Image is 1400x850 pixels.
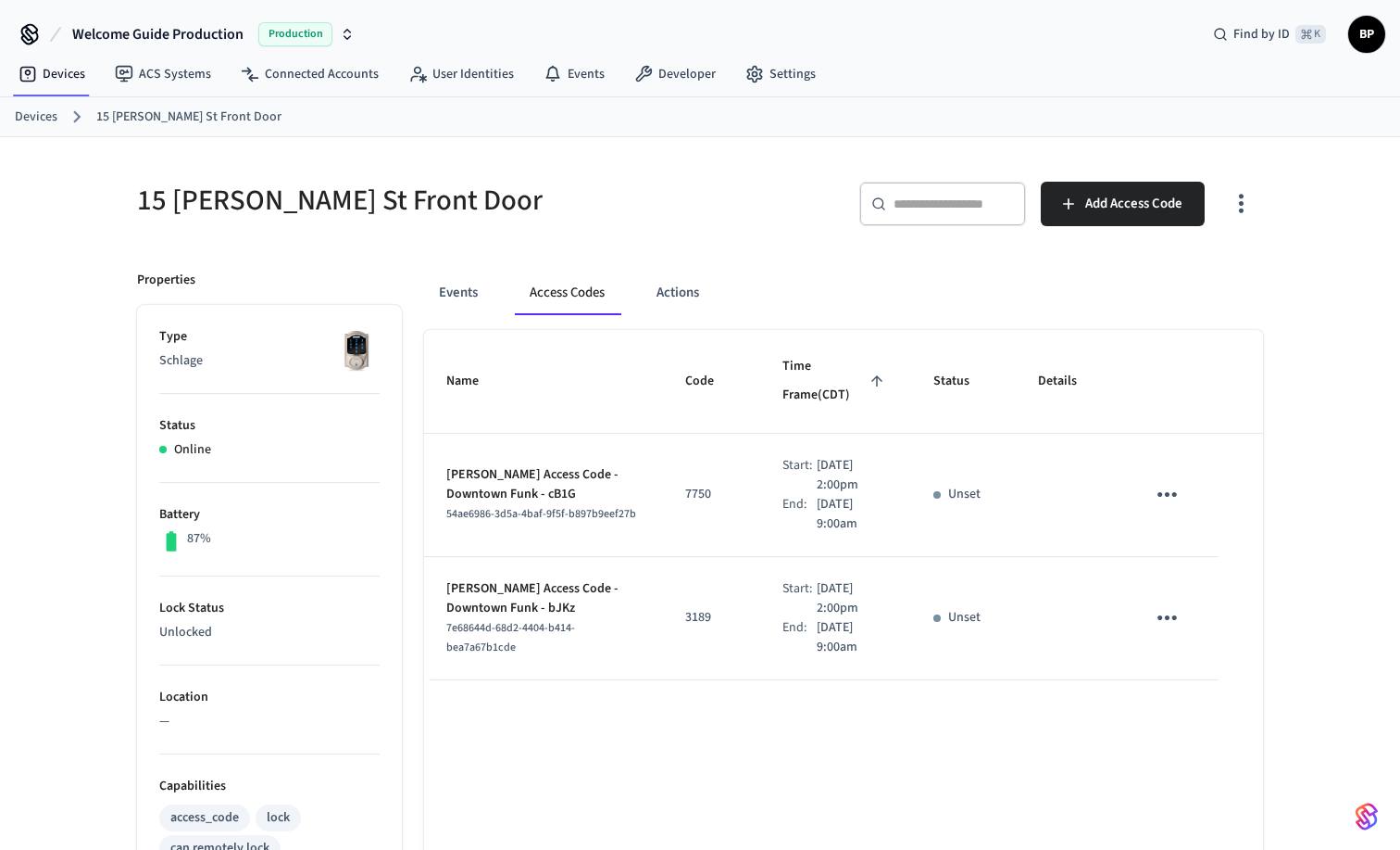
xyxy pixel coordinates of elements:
[159,712,380,731] p: —
[1356,802,1378,831] img: SeamLogoGradient.69752ec5.svg
[948,485,981,504] p: Unset
[1041,182,1205,226] button: Add Access Code
[15,108,57,127] a: Devices
[170,808,239,828] div: access_code
[685,367,738,396] span: Code
[1233,25,1290,44] span: Find by ID
[174,440,211,460] p: Online
[817,495,888,534] p: [DATE] 9:00am
[258,22,332,46] span: Production
[72,23,244,45] span: Welcome Guide Production
[446,579,641,618] p: [PERSON_NAME] Access Code - Downtown Funk - bJKz
[619,57,731,91] a: Developer
[159,688,380,707] p: Location
[1198,18,1341,51] div: Find by ID⌘ K
[782,618,818,657] div: End:
[817,579,889,618] p: [DATE] 2:00pm
[4,57,100,91] a: Devices
[394,57,529,91] a: User Identities
[1350,18,1383,51] span: BP
[137,271,195,290] p: Properties
[333,327,380,374] img: Schlage Sense Smart Deadbolt with Camelot Trim, Front
[159,416,380,436] p: Status
[100,57,226,91] a: ACS Systems
[424,271,493,315] button: Events
[159,351,380,371] p: Schlage
[267,808,290,828] div: lock
[226,57,394,91] a: Connected Accounts
[187,529,211,549] p: 87%
[731,57,831,91] a: Settings
[529,57,619,91] a: Events
[933,367,994,396] span: Status
[782,456,817,495] div: Start:
[685,485,738,504] p: 7750
[159,599,380,618] p: Lock Status
[137,182,689,220] h5: 15 [PERSON_NAME] St Front Door
[159,505,380,525] p: Battery
[1038,367,1101,396] span: Details
[685,608,738,628] p: 3189
[1085,192,1182,216] span: Add Access Code
[446,465,641,504] p: [PERSON_NAME] Access Code - Downtown Funk - cB1G
[817,618,888,657] p: [DATE] 9:00am
[446,506,636,522] span: 54ae6986-3d5a-4baf-9f5f-b897b9eef27b
[817,456,889,495] p: [DATE] 2:00pm
[782,352,889,411] span: Time Frame(CDT)
[159,777,380,796] p: Capabilities
[782,495,818,534] div: End:
[515,271,619,315] button: Access Codes
[446,620,575,655] span: 7e68644d-68d2-4404-b414-bea7a67b1cde
[948,608,981,628] p: Unset
[1348,16,1385,53] button: BP
[424,330,1263,680] table: sticky table
[1295,25,1326,44] span: ⌘ K
[642,271,714,315] button: Actions
[424,271,1263,315] div: ant example
[159,327,380,347] p: Type
[96,108,281,127] a: 15 [PERSON_NAME] St Front Door
[782,579,817,618] div: Start:
[159,623,380,642] p: Unlocked
[446,367,503,396] span: Name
